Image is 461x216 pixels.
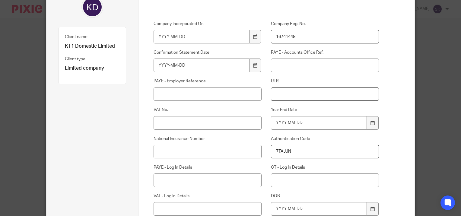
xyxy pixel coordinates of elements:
label: Year End Date [271,107,379,113]
label: Client type [65,56,85,62]
p: KT1 Domestic Limited [65,43,120,49]
label: Company Incorporated On [154,21,262,27]
label: Company Reg. No. [271,21,379,27]
input: YYYY-MM-DD [154,30,250,43]
label: PAYE - Accounts Office Ref. [271,49,379,56]
label: Client name [65,34,87,40]
p: Limited company [65,65,120,71]
label: PAYE - Log In Details [154,164,262,170]
label: Confirmation Statement Date [154,49,262,56]
label: PAYE - Employer Reference [154,78,262,84]
label: CT - Log In Details [271,164,379,170]
label: National Insurance Number [154,136,262,142]
input: YYYY-MM-DD [154,59,250,72]
label: VAT - Log In Details [154,193,262,199]
label: UTR [271,78,379,84]
label: DOB [271,193,379,199]
label: VAT No. [154,107,262,113]
input: YYYY-MM-DD [271,116,367,130]
label: Authentication Code [271,136,379,142]
input: YYYY-MM-DD [271,202,367,216]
